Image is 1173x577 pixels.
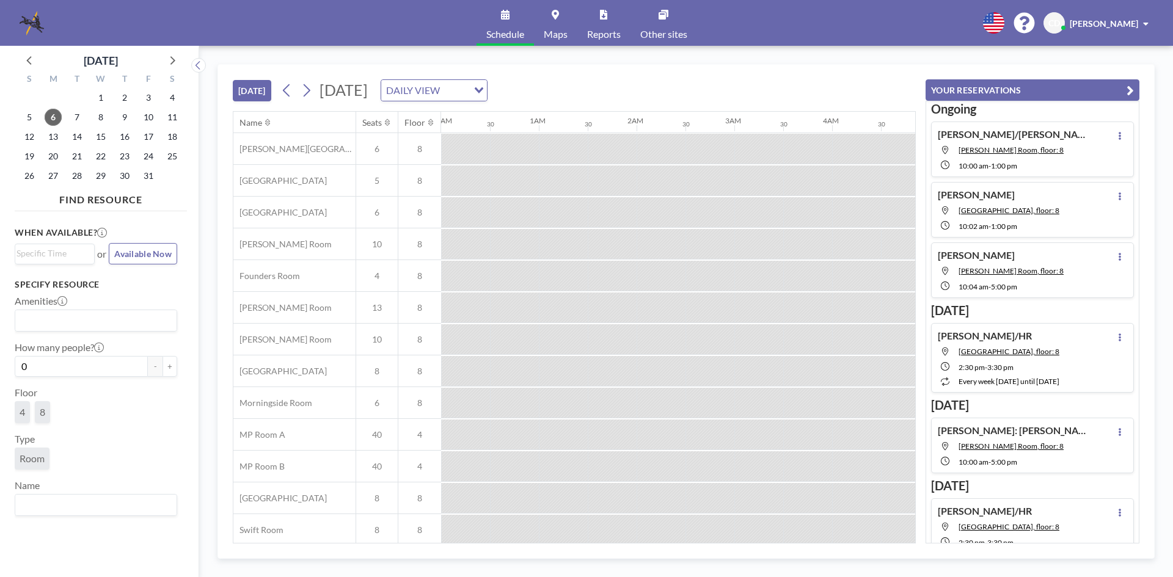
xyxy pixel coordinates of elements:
[45,128,62,145] span: Monday, October 13, 2025
[140,167,157,184] span: Friday, October 31, 2025
[356,366,398,377] span: 8
[985,363,987,372] span: -
[164,128,181,145] span: Saturday, October 18, 2025
[398,239,441,250] span: 8
[398,461,441,472] span: 4
[233,397,312,408] span: Morningside Room
[65,72,89,88] div: T
[20,11,44,35] img: organization-logo
[991,457,1017,466] span: 5:00 PM
[18,72,42,88] div: S
[15,295,67,307] label: Amenities
[878,120,885,128] div: 30
[988,457,991,466] span: -
[15,433,35,445] label: Type
[356,429,398,440] span: 40
[148,356,163,377] button: -
[116,167,133,184] span: Thursday, October 30, 2025
[21,167,38,184] span: Sunday, October 26, 2025
[959,441,1064,451] span: Hiers Room, floor: 8
[823,116,839,125] div: 4AM
[938,128,1091,140] h4: [PERSON_NAME]/[PERSON_NAME]
[988,161,991,170] span: -
[587,29,621,39] span: Reports
[938,189,1015,201] h4: [PERSON_NAME]
[233,302,332,313] span: [PERSON_NAME] Room
[160,72,184,88] div: S
[116,128,133,145] span: Thursday, October 16, 2025
[398,493,441,504] span: 8
[959,161,988,170] span: 10:00 AM
[233,143,356,154] span: [PERSON_NAME][GEOGRAPHIC_DATA]
[398,143,441,154] span: 8
[140,89,157,106] span: Friday, October 3, 2025
[356,207,398,218] span: 6
[21,128,38,145] span: Sunday, October 12, 2025
[585,120,592,128] div: 30
[92,167,109,184] span: Wednesday, October 29, 2025
[68,128,86,145] span: Tuesday, October 14, 2025
[384,82,442,98] span: DAILY VIEW
[233,493,327,504] span: [GEOGRAPHIC_DATA]
[233,239,332,250] span: [PERSON_NAME] Room
[89,72,113,88] div: W
[233,334,332,345] span: [PERSON_NAME] Room
[362,117,382,128] div: Seats
[140,128,157,145] span: Friday, October 17, 2025
[163,356,177,377] button: +
[398,524,441,535] span: 8
[84,52,118,69] div: [DATE]
[21,109,38,126] span: Sunday, October 5, 2025
[140,109,157,126] span: Friday, October 10, 2025
[68,167,86,184] span: Tuesday, October 28, 2025
[92,109,109,126] span: Wednesday, October 8, 2025
[356,461,398,472] span: 40
[926,79,1139,101] button: YOUR RESERVATIONS
[398,334,441,345] span: 8
[987,538,1014,547] span: 3:30 PM
[15,279,177,290] h3: Specify resource
[544,29,568,39] span: Maps
[640,29,687,39] span: Other sites
[92,89,109,106] span: Wednesday, October 1, 2025
[233,524,283,535] span: Swift Room
[398,429,441,440] span: 4
[959,363,985,372] span: 2:30 PM
[959,266,1064,275] span: Currie Room, floor: 8
[45,148,62,165] span: Monday, October 20, 2025
[92,148,109,165] span: Wednesday, October 22, 2025
[725,116,741,125] div: 3AM
[356,524,398,535] span: 8
[356,175,398,186] span: 5
[356,270,398,281] span: 4
[398,302,441,313] span: 8
[938,424,1091,437] h4: [PERSON_NAME]: [PERSON_NAME] / [PERSON_NAME]
[985,538,987,547] span: -
[116,109,133,126] span: Thursday, October 9, 2025
[116,89,133,106] span: Thursday, October 2, 2025
[987,363,1014,372] span: 3:30 PM
[959,206,1059,215] span: West End Room, floor: 8
[938,505,1032,517] h4: [PERSON_NAME]/HR
[21,148,38,165] span: Sunday, October 19, 2025
[959,538,985,547] span: 2:30 PM
[938,249,1015,261] h4: [PERSON_NAME]
[486,29,524,39] span: Schedule
[20,406,25,418] span: 4
[356,143,398,154] span: 6
[959,522,1059,531] span: West End Room, floor: 8
[381,80,487,101] div: Search for option
[931,397,1134,413] h3: [DATE]
[42,72,65,88] div: M
[959,145,1064,154] span: McGhee Room, floor: 8
[109,243,177,264] button: Available Now
[233,429,285,440] span: MP Room A
[233,366,327,377] span: [GEOGRAPHIC_DATA]
[15,310,177,331] div: Search for option
[92,128,109,145] span: Wednesday, October 15, 2025
[398,175,441,186] span: 8
[45,167,62,184] span: Monday, October 27, 2025
[487,120,494,128] div: 30
[164,89,181,106] span: Saturday, October 4, 2025
[530,116,546,125] div: 1AM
